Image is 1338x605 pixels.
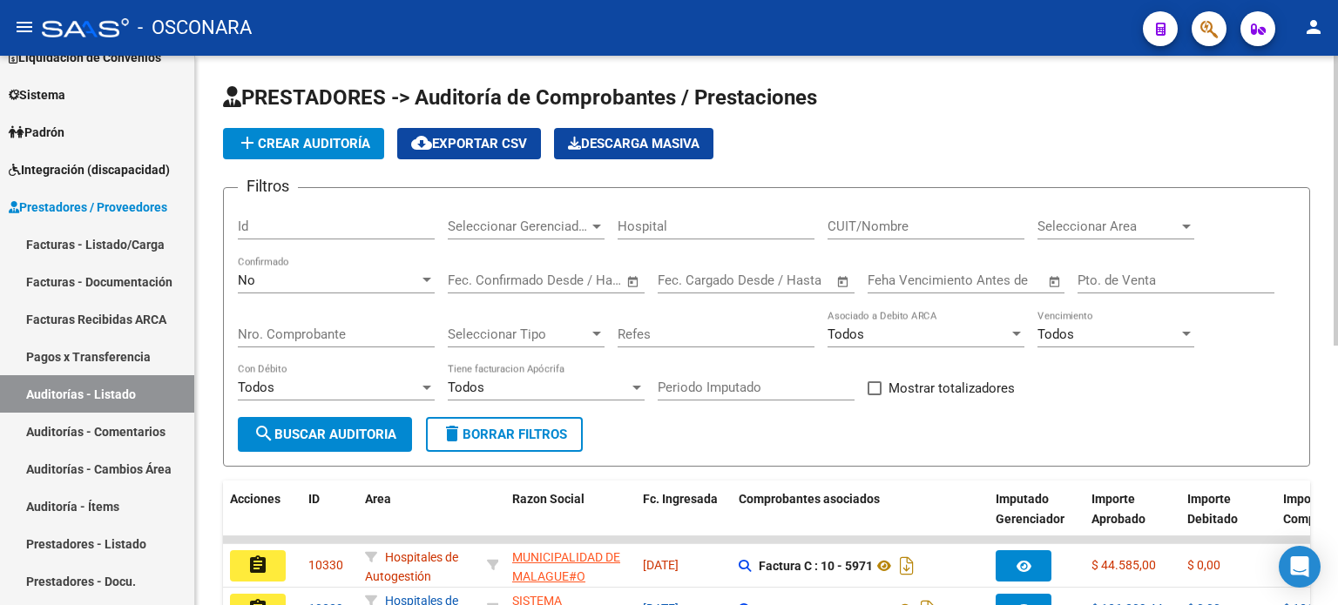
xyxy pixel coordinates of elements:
span: Todos [448,380,484,395]
span: Buscar Auditoria [253,427,396,442]
mat-icon: delete [442,423,463,444]
button: Open calendar [834,272,854,292]
span: Prestadores / Proveedores [9,198,167,217]
span: Importe Aprobado [1091,492,1145,526]
mat-icon: cloud_download [411,132,432,153]
h3: Filtros [238,174,298,198]
button: Descarga Masiva [554,128,713,159]
mat-icon: add [237,132,258,153]
span: Sistema [9,85,65,104]
button: Open calendar [1045,272,1065,292]
span: Exportar CSV [411,136,527,151]
mat-icon: search [253,423,274,444]
span: Mostrar totalizadores [889,378,1015,399]
button: Buscar Auditoria [238,417,412,452]
button: Crear Auditoría [223,128,384,159]
span: Integración (discapacidad) [9,160,170,179]
span: Todos [238,380,274,395]
i: Descargar documento [895,552,918,580]
div: Open Intercom Messenger [1279,546,1321,588]
span: Crear Auditoría [237,136,370,151]
mat-icon: person [1303,17,1324,37]
button: Borrar Filtros [426,417,583,452]
span: $ 44.585,00 [1091,558,1156,572]
button: Exportar CSV [397,128,541,159]
span: Borrar Filtros [442,427,567,442]
datatable-header-cell: Importe Aprobado [1085,481,1180,557]
span: Todos [828,326,864,342]
span: Area [365,492,391,506]
datatable-header-cell: Fc. Ingresada [636,481,732,557]
span: Comprobantes asociados [739,492,880,506]
span: PRESTADORES -> Auditoría de Comprobantes / Prestaciones [223,85,817,110]
mat-icon: assignment [247,555,268,575]
datatable-header-cell: Comprobantes asociados [732,481,989,557]
span: Descarga Masiva [568,136,699,151]
span: Todos [1037,326,1074,342]
span: ID [308,492,320,506]
datatable-header-cell: Area [358,481,480,557]
datatable-header-cell: Acciones [223,481,301,557]
span: Importe Debitado [1187,492,1238,526]
span: No [238,272,255,288]
span: Hospitales de Autogestión [365,550,458,584]
span: Padrón [9,123,64,142]
input: Fecha inicio [658,272,728,288]
strong: Factura C : 10 - 5971 [759,559,873,573]
span: Seleccionar Tipo [448,326,589,342]
input: Fecha fin [534,272,618,288]
button: Open calendar [624,272,644,292]
span: $ 0,00 [1187,558,1220,572]
span: Seleccionar Area [1037,218,1179,234]
app-download-masive: Descarga masiva de comprobantes (adjuntos) [554,128,713,159]
div: - 30637237159 [512,548,629,584]
span: - OSCONARA [138,9,252,47]
datatable-header-cell: Imputado Gerenciador [989,481,1085,557]
span: Acciones [230,492,280,506]
input: Fecha inicio [448,272,518,288]
datatable-header-cell: ID [301,481,358,557]
span: Fc. Ingresada [643,492,718,506]
input: Fecha fin [744,272,828,288]
mat-icon: menu [14,17,35,37]
datatable-header-cell: Importe Debitado [1180,481,1276,557]
span: 10330 [308,558,343,572]
span: Imputado Gerenciador [996,492,1064,526]
span: MUNICIPALIDAD DE MALAGUE#O [512,550,620,584]
span: Razon Social [512,492,585,506]
span: [DATE] [643,558,679,572]
span: Seleccionar Gerenciador [448,218,589,234]
datatable-header-cell: Razon Social [505,481,636,557]
span: Liquidación de Convenios [9,48,161,67]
